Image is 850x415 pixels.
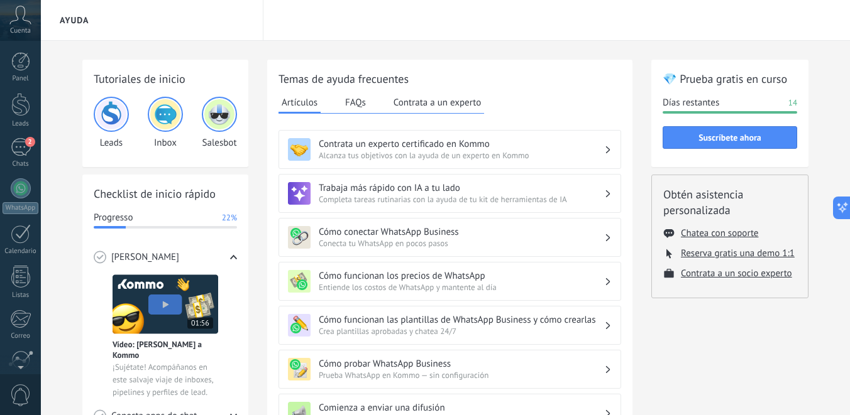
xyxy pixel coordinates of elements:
button: Reserva gratis una demo 1:1 [681,247,795,259]
h3: Cómo conectar WhatsApp Business [319,226,604,238]
div: Salesbot [202,97,237,149]
span: Cuenta [10,27,31,35]
img: Meet video [113,274,218,334]
span: 2 [25,137,35,147]
span: 22% [222,212,237,224]
h2: 💎 Prueba gratis en curso [663,71,797,87]
h2: Temas de ayuda frecuentes [279,71,621,87]
button: Suscríbete ahora [663,126,797,149]
h3: Cómo funcionan las plantillas de WhatsApp Business y cómo crearlas [319,314,604,326]
h3: Contrata un experto certificado en Kommo [319,138,604,150]
span: Entiende los costos de WhatsApp y mantente al día [319,282,604,293]
span: Vídeo: [PERSON_NAME] a Kommo [113,339,218,360]
span: 14 [788,97,797,109]
h3: Cómo funcionan los precios de WhatsApp [319,270,604,282]
h3: Cómo probar WhatsApp Business [319,358,604,370]
span: Suscríbete ahora [698,133,761,142]
span: Crea plantillas aprobadas y chatea 24/7 [319,326,604,337]
div: Leads [3,120,39,128]
div: Calendario [3,247,39,256]
button: Chatea con soporte [681,227,758,239]
span: ¡Sujétate! Acompáñanos en este salvaje viaje de inboxes, pipelines y perfiles de lead. [113,361,218,399]
div: Chats [3,160,39,168]
h3: Trabaja más rápido con IA a tu lado [319,182,604,194]
button: Artículos [279,93,321,114]
span: Progresso [94,212,133,224]
button: FAQs [342,93,369,112]
span: Prueba WhatsApp en Kommo — sin configuración [319,370,604,380]
h2: Checklist de inicio rápido [94,186,237,202]
span: [PERSON_NAME] [111,251,179,264]
button: Contrata a un socio experto [681,267,792,279]
div: Correo [3,332,39,340]
div: Listas [3,291,39,299]
h2: Tutoriales de inicio [94,71,237,87]
div: Leads [94,97,129,149]
span: Completa tareas rutinarias con la ayuda de tu kit de herramientas de IA [319,194,604,205]
div: Panel [3,75,39,83]
h3: Comienza a enviar una difusión [319,402,604,414]
span: Conecta tu WhatsApp en pocos pasos [319,238,604,249]
span: Días restantes [663,97,719,109]
button: Contrata a un experto [390,93,484,112]
h2: Obtén asistencia personalizada [663,186,797,218]
span: Alcanza tus objetivos con la ayuda de un experto en Kommo [319,150,604,161]
div: WhatsApp [3,202,38,214]
div: Inbox [148,97,183,149]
